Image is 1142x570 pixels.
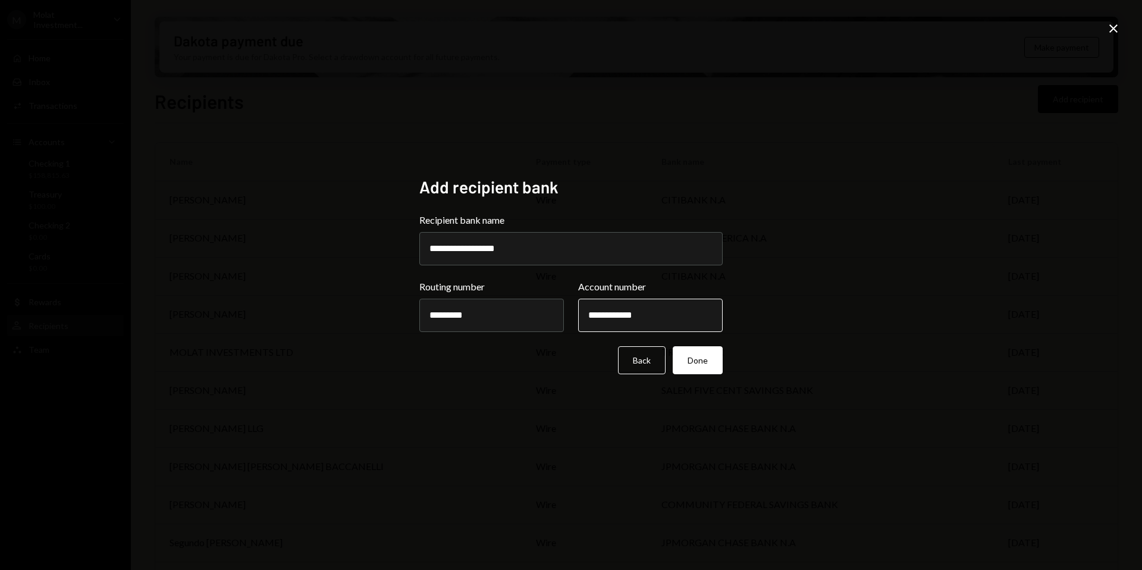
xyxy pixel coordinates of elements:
[618,346,666,374] button: Back
[419,213,723,227] label: Recipient bank name
[419,176,723,199] h2: Add recipient bank
[673,346,723,374] button: Done
[419,280,564,294] label: Routing number
[578,280,723,294] label: Account number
